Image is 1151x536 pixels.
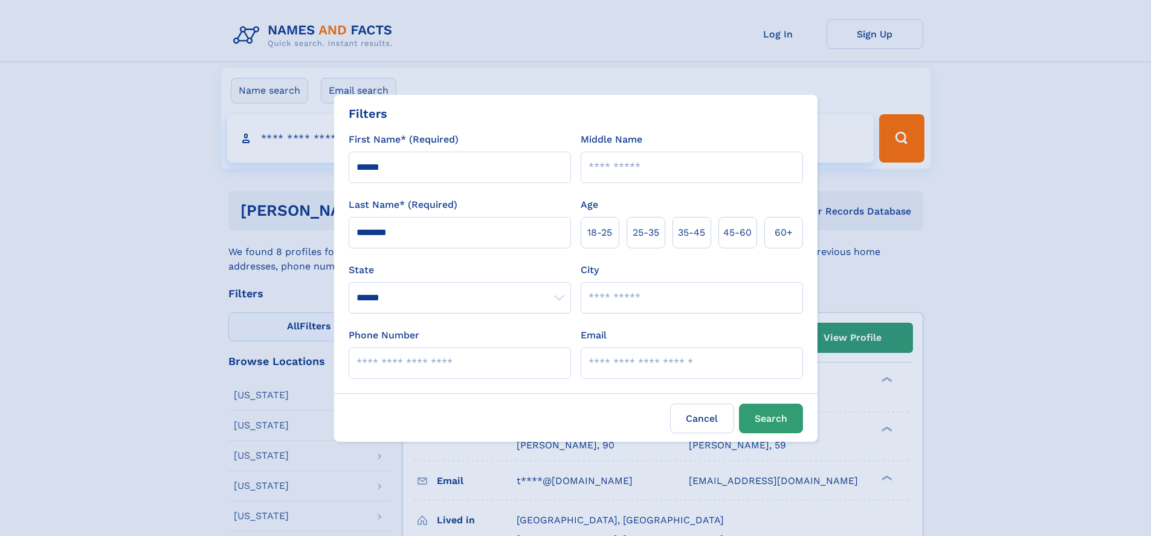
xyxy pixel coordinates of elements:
label: City [581,263,599,277]
span: 45‑60 [723,225,752,240]
label: First Name* (Required) [349,132,459,147]
label: Phone Number [349,328,419,343]
label: Middle Name [581,132,642,147]
span: 35‑45 [678,225,705,240]
button: Search [739,404,803,433]
span: 25‑35 [633,225,659,240]
div: Filters [349,105,387,123]
span: 18‑25 [587,225,612,240]
label: Last Name* (Required) [349,198,457,212]
label: Age [581,198,598,212]
label: State [349,263,571,277]
label: Cancel [670,404,734,433]
label: Email [581,328,607,343]
span: 60+ [775,225,793,240]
